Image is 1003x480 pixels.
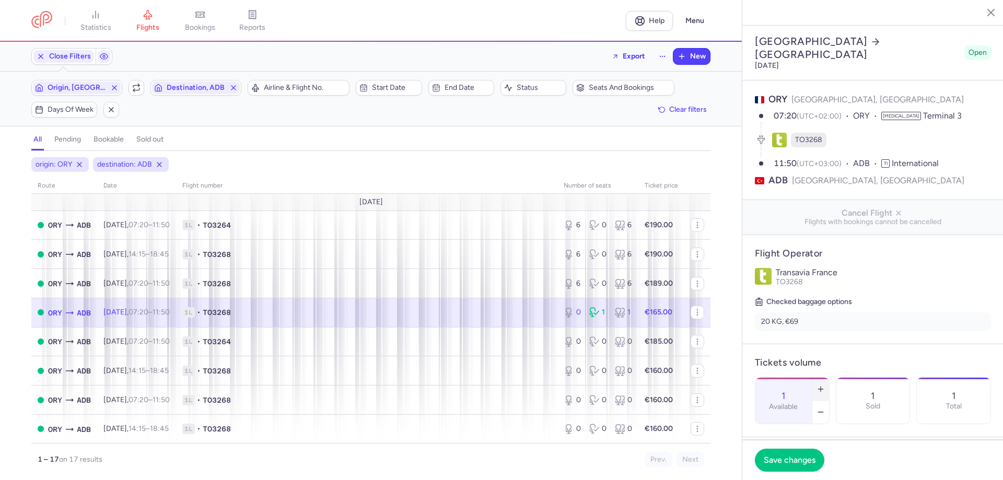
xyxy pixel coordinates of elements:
span: (UTC+02:00) [797,112,842,121]
span: • [197,249,201,260]
button: End date [428,80,494,96]
span: – [129,220,170,229]
a: flights [122,9,174,32]
span: 1L [182,220,195,230]
time: 18:45 [150,250,169,259]
th: number of seats [557,178,638,194]
button: Clear filters [655,102,710,118]
p: 1 [871,391,874,401]
span: ORY [853,110,881,122]
strong: €190.00 [645,220,673,229]
time: 11:50 [153,337,170,346]
div: 0 [564,336,581,347]
span: End date [445,84,491,92]
span: Origin, [GEOGRAPHIC_DATA] [48,84,106,92]
span: • [197,336,201,347]
div: 0 [615,366,632,376]
span: TO3264 [203,336,231,347]
p: Sold [866,402,880,411]
span: Days of week [48,106,94,114]
strong: 1 – 17 [38,455,59,464]
time: 11:50 [153,395,170,404]
div: 6 [564,278,581,289]
span: Status [517,84,563,92]
time: 07:20 [129,220,148,229]
time: 18:45 [150,366,169,375]
span: Help [649,17,664,25]
span: ADB [853,158,881,170]
img: Transavia France logo [755,268,772,285]
button: Menu [679,11,710,31]
strong: €165.00 [645,308,672,317]
button: New [673,49,710,64]
span: [GEOGRAPHIC_DATA], [GEOGRAPHIC_DATA] [791,95,964,104]
time: 11:50 [153,279,170,288]
p: Transavia France [776,268,991,277]
span: OPEN [38,222,44,228]
span: Save changes [764,455,815,465]
span: destination: ADB [97,159,152,170]
div: 0 [589,249,607,260]
button: Start date [356,80,422,96]
span: TO3268 [203,424,231,434]
div: 6 [615,278,632,289]
span: ORY [768,93,787,105]
div: 0 [564,424,581,434]
span: TO3268 [203,395,231,405]
time: 07:20 [774,111,797,121]
button: Next [677,452,704,467]
span: TO3268 [203,366,231,376]
span: Adnan Menderes Airport, İzmir, Turkey [77,365,91,377]
span: [DATE], [103,424,169,433]
time: 14:15 [129,366,146,375]
span: Destination, ADB [167,84,225,92]
a: statistics [69,9,122,32]
div: 1 [589,307,607,318]
span: – [129,395,170,404]
span: Seats and bookings [589,84,671,92]
span: [DATE], [103,395,170,404]
span: 1L [182,424,195,434]
time: [DATE] [755,61,779,70]
span: [DATE], [103,308,170,317]
span: Open [969,48,987,58]
span: Close Filters [49,52,91,61]
button: Save changes [755,449,824,472]
strong: €185.00 [645,337,673,346]
h2: [GEOGRAPHIC_DATA] [GEOGRAPHIC_DATA] [755,35,960,61]
p: Total [946,402,962,411]
span: ORY [48,394,62,406]
span: Cancel Flight [751,208,995,218]
span: Terminal 3 [923,111,962,121]
time: 14:15 [129,424,146,433]
span: TO3268 [795,135,822,145]
h4: all [33,135,42,144]
div: 6 [615,220,632,230]
span: • [197,220,201,230]
span: ORY [48,219,62,231]
strong: €160.00 [645,395,673,404]
div: 0 [615,336,632,347]
span: – [129,250,169,259]
span: Adnan Menderes Airport, İzmir, Turkey [77,307,91,319]
span: – [129,337,170,346]
time: 07:20 [129,337,148,346]
li: 20 KG, €69 [755,312,991,331]
span: International [892,158,939,168]
span: ORY [48,365,62,377]
span: TO3268 [203,307,231,318]
span: Start date [372,84,418,92]
span: • [197,307,201,318]
span: (UTC+03:00) [797,159,842,168]
label: Available [769,403,798,411]
span: TI [881,159,890,168]
span: ORY [48,336,62,347]
button: Destination, ADB [150,80,241,96]
span: statistics [80,23,111,32]
span: ORY [48,424,62,435]
button: Status [500,80,566,96]
span: • [197,366,201,376]
span: 1L [182,307,195,318]
span: – [129,424,169,433]
span: • [197,395,201,405]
